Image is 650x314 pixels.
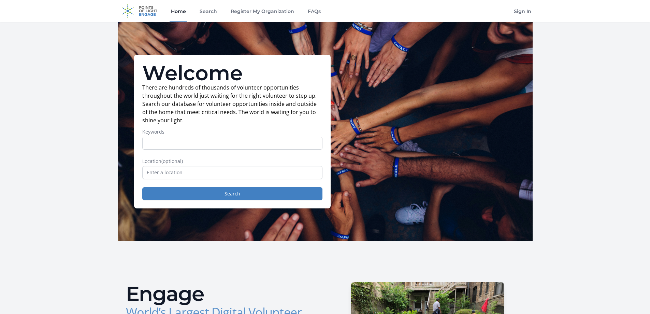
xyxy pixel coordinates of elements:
[142,187,322,200] button: Search
[142,128,322,135] label: Keywords
[142,166,322,179] input: Enter a location
[161,158,183,164] span: (optional)
[126,284,320,304] h2: Engage
[142,63,322,83] h1: Welcome
[142,158,322,165] label: Location
[142,83,322,124] p: There are hundreds of thousands of volunteer opportunities throughout the world just waiting for ...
